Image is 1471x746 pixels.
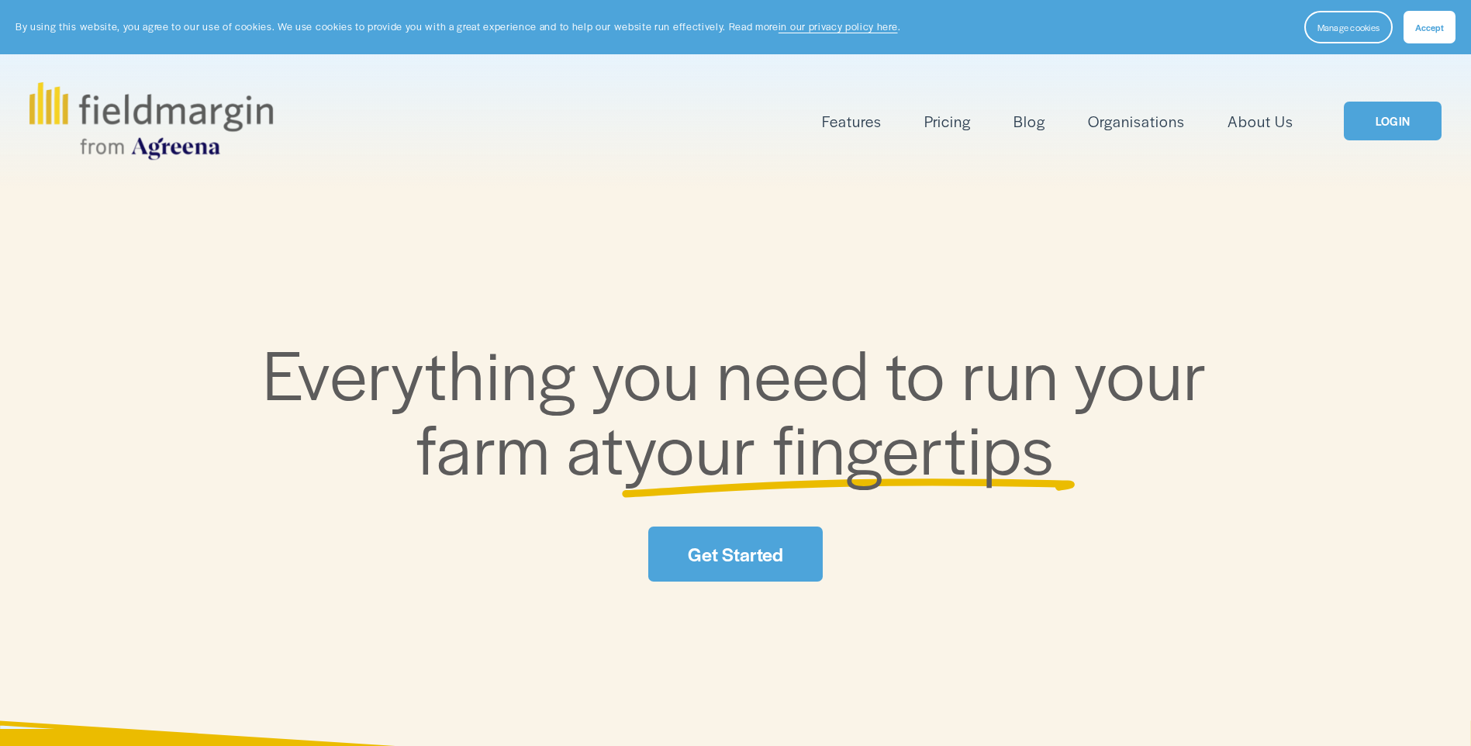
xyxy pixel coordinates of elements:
[822,110,882,133] span: Features
[1228,109,1293,134] a: About Us
[1317,21,1379,33] span: Manage cookies
[1304,11,1393,43] button: Manage cookies
[1088,109,1185,134] a: Organisations
[16,19,900,34] p: By using this website, you agree to our use of cookies. We use cookies to provide you with a grea...
[624,398,1055,495] span: your fingertips
[1404,11,1455,43] button: Accept
[822,109,882,134] a: folder dropdown
[648,527,822,582] a: Get Started
[263,323,1224,495] span: Everything you need to run your farm at
[1415,21,1444,33] span: Accept
[29,82,273,160] img: fieldmargin.com
[924,109,971,134] a: Pricing
[779,19,898,33] a: in our privacy policy here
[1013,109,1045,134] a: Blog
[1344,102,1442,141] a: LOGIN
